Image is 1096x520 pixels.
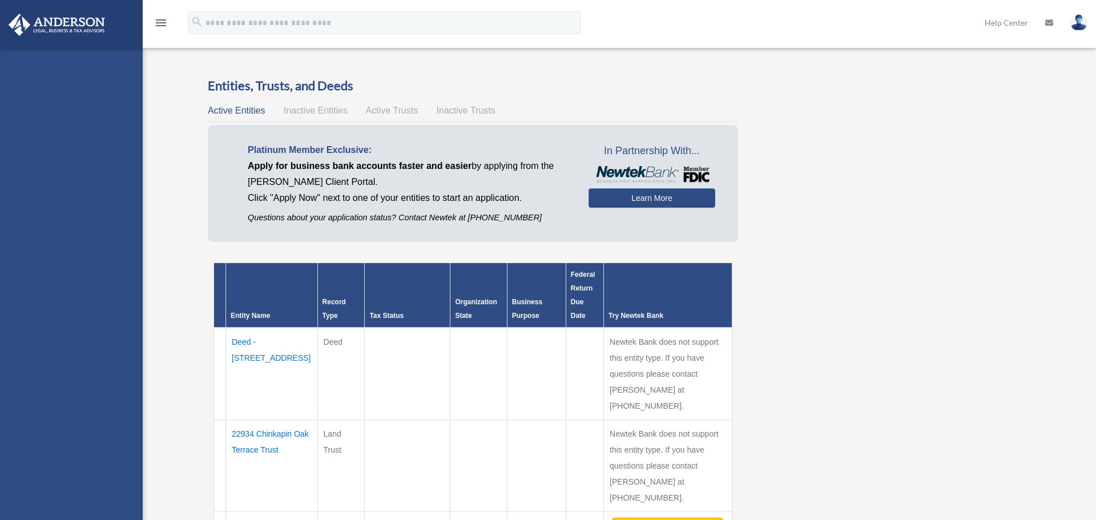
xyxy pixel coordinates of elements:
[317,328,365,420] td: Deed
[1070,14,1087,31] img: User Pic
[226,328,318,420] td: Deed - [STREET_ADDRESS]
[589,142,715,160] span: In Partnership With...
[365,263,450,328] th: Tax Status
[437,106,495,115] span: Inactive Trusts
[507,263,566,328] th: Business Purpose
[226,420,318,512] td: 22934 Chinkapin Oak Terrace Trust
[609,309,727,323] div: Try Newtek Bank
[589,188,715,208] a: Learn More
[604,328,732,420] td: Newtek Bank does not support this entity type. If you have questions please contact [PERSON_NAME]...
[317,420,365,512] td: Land Trust
[248,158,571,190] p: by applying from the [PERSON_NAME] Client Portal.
[154,16,168,30] i: menu
[5,14,108,36] img: Anderson Advisors Platinum Portal
[248,211,571,225] p: Questions about your application status? Contact Newtek at [PHONE_NUMBER]
[604,420,732,512] td: Newtek Bank does not support this entity type. If you have questions please contact [PERSON_NAME]...
[317,263,365,328] th: Record Type
[450,263,507,328] th: Organization State
[566,263,603,328] th: Federal Return Due Date
[208,77,738,95] h3: Entities, Trusts, and Deeds
[248,142,571,158] p: Platinum Member Exclusive:
[248,161,472,171] span: Apply for business bank accounts faster and easier
[248,190,571,206] p: Click "Apply Now" next to one of your entities to start an application.
[284,106,348,115] span: Inactive Entities
[154,20,168,30] a: menu
[191,15,203,28] i: search
[208,106,265,115] span: Active Entities
[366,106,418,115] span: Active Trusts
[226,263,318,328] th: Entity Name
[594,166,709,183] img: NewtekBankLogoSM.png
